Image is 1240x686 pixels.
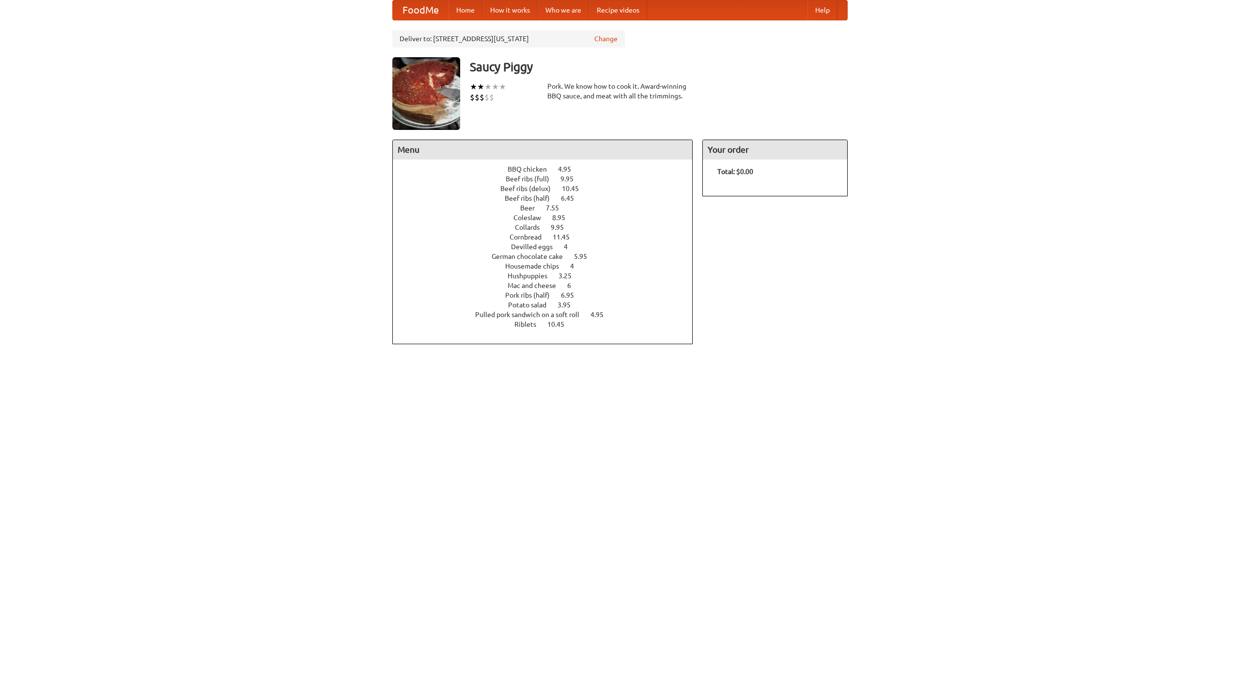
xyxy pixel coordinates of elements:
a: Housemade chips 4 [505,262,592,270]
span: German chocolate cake [492,253,573,260]
a: Potato salad 3.95 [508,301,589,309]
a: Cornbread 11.45 [510,233,588,241]
span: 6.45 [561,194,584,202]
li: ★ [492,81,499,92]
a: Change [594,34,618,44]
span: Pork ribs (half) [505,291,559,299]
a: Beer 7.55 [520,204,577,212]
a: Devilled eggs 4 [511,243,586,251]
span: 10.45 [562,185,589,192]
span: 5.95 [574,253,597,260]
span: Coleslaw [513,214,551,222]
a: German chocolate cake 5.95 [492,253,605,260]
a: BBQ chicken 4.95 [508,165,589,173]
span: 7.55 [546,204,569,212]
li: $ [475,92,480,103]
h3: Saucy Piggy [470,57,848,77]
li: $ [470,92,475,103]
span: Pulled pork sandwich on a soft roll [475,311,589,319]
span: 4.95 [558,165,581,173]
a: Recipe videos [589,0,647,20]
span: Collards [515,223,549,231]
li: $ [480,92,484,103]
a: Coleslaw 8.95 [513,214,583,222]
span: Beef ribs (half) [505,194,559,202]
a: Beef ribs (delux) 10.45 [500,185,597,192]
span: Cornbread [510,233,551,241]
span: 3.25 [558,272,581,280]
span: 10.45 [547,320,574,328]
li: ★ [477,81,484,92]
span: 9.95 [551,223,573,231]
div: Pork. We know how to cook it. Award-winning BBQ sauce, and meat with all the trimmings. [547,81,693,101]
div: Deliver to: [STREET_ADDRESS][US_STATE] [392,30,625,48]
li: $ [489,92,494,103]
a: Help [807,0,837,20]
a: Pork ribs (half) 6.95 [505,291,592,299]
span: 4 [570,262,584,270]
li: ★ [470,81,477,92]
span: 3.95 [558,301,580,309]
span: BBQ chicken [508,165,557,173]
span: 11.45 [553,233,579,241]
a: Riblets 10.45 [514,320,582,328]
span: 4 [564,243,577,251]
a: Beef ribs (half) 6.45 [505,194,592,202]
a: Hushpuppies 3.25 [508,272,589,280]
span: Mac and cheese [508,282,566,289]
a: Home [449,0,482,20]
a: Collards 9.95 [515,223,582,231]
span: Beer [520,204,544,212]
span: Beef ribs (delux) [500,185,560,192]
a: Pulled pork sandwich on a soft roll 4.95 [475,311,621,319]
a: FoodMe [393,0,449,20]
span: Hushpuppies [508,272,557,280]
span: Housemade chips [505,262,569,270]
span: 6 [567,282,581,289]
span: 6.95 [561,291,584,299]
img: angular.jpg [392,57,460,130]
span: Beef ribs (full) [506,175,559,183]
h4: Menu [393,140,692,160]
span: 9.95 [560,175,583,183]
span: Potato salad [508,301,556,309]
a: How it works [482,0,538,20]
li: ★ [499,81,506,92]
span: 8.95 [552,214,575,222]
a: Beef ribs (full) 9.95 [506,175,591,183]
li: $ [484,92,489,103]
a: Mac and cheese 6 [508,282,589,289]
a: Who we are [538,0,589,20]
span: 4.95 [590,311,613,319]
li: ★ [484,81,492,92]
h4: Your order [703,140,847,160]
span: Riblets [514,320,546,328]
b: Total: $0.00 [717,168,753,175]
span: Devilled eggs [511,243,562,251]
